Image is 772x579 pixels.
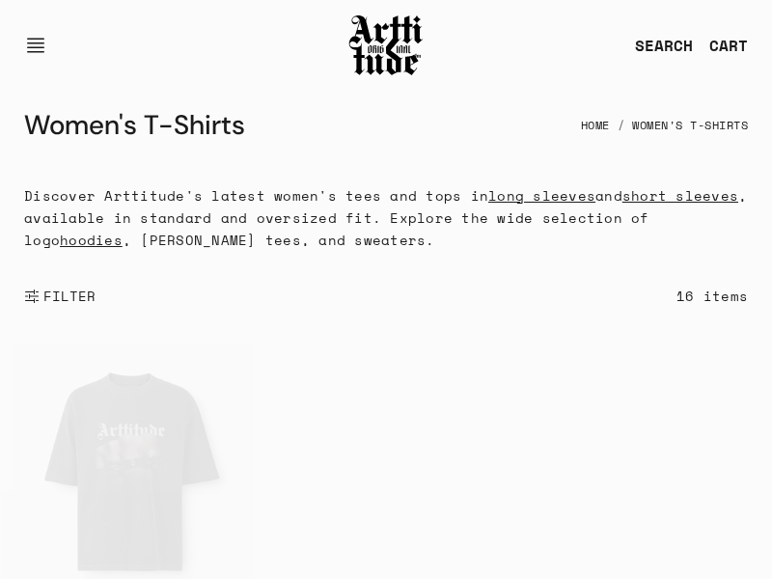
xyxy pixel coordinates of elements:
[24,102,245,149] h1: Women's T-Shirts
[694,26,748,65] a: Open cart
[60,230,123,250] a: hoodies
[1,184,771,251] div: Discover Arttitude's latest women's tees and tops in and , available in standard and oversized fi...
[347,13,425,78] img: Arttitude
[581,104,610,147] a: Home
[531,364,597,391] span: On sale
[24,22,59,69] button: Open navigation
[24,275,96,317] button: Show filters
[610,104,749,147] li: Women's T-Shirts
[40,287,96,306] span: FILTER
[709,34,748,57] div: CART
[488,185,595,206] a: long sleeves
[620,26,694,65] a: SEARCH
[676,285,748,307] div: 16 items
[622,185,738,206] a: short sleeves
